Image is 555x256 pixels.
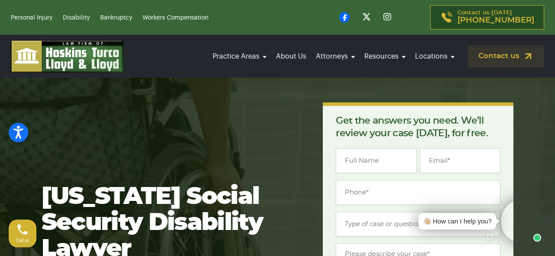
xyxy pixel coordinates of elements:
[362,44,408,69] a: Resources
[481,228,499,246] a: Open chat
[16,238,29,243] span: Call us
[458,16,534,25] span: [PHONE_NUMBER]
[143,15,208,21] a: Workers Compensation
[11,15,52,21] a: Personal Injury
[210,44,269,69] a: Practice Areas
[336,212,500,236] input: Type of case or question
[336,180,500,205] input: Phone*
[63,15,90,21] a: Disability
[458,10,534,25] p: Contact us [DATE]
[420,148,500,173] input: Email*
[100,15,132,21] a: Bankruptcy
[11,40,123,72] img: logo
[273,44,309,69] a: About Us
[423,217,492,226] div: 👋🏼 How can I help you?
[336,148,416,173] input: Full Name
[313,44,357,69] a: Attorneys
[430,5,544,30] a: Contact us [DATE][PHONE_NUMBER]
[468,45,544,67] a: Contact us
[336,115,500,140] p: Get the answers you need. We’ll review your case [DATE], for free.
[412,44,457,69] a: Locations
